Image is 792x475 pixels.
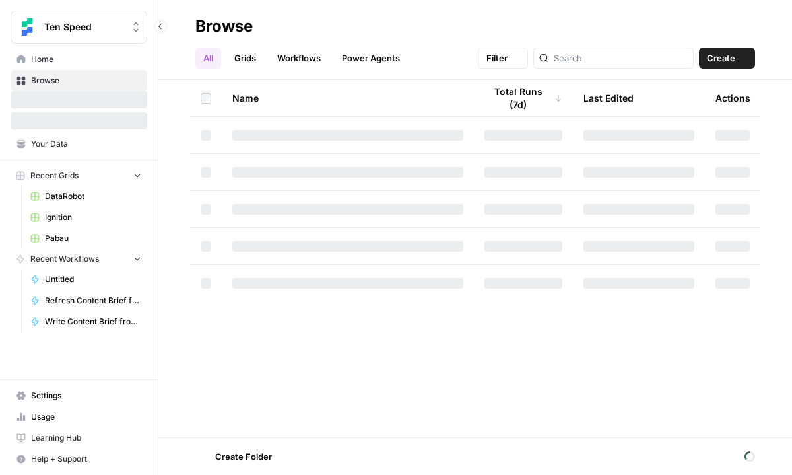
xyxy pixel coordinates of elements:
[24,269,147,290] a: Untitled
[554,52,688,65] input: Search
[45,233,141,244] span: Pabau
[226,48,264,69] a: Grids
[31,432,141,444] span: Learning Hub
[24,207,147,228] a: Ignition
[11,70,147,91] a: Browse
[31,411,141,423] span: Usage
[11,49,147,70] a: Home
[269,48,329,69] a: Workflows
[31,138,141,150] span: Your Data
[232,80,463,116] div: Name
[31,75,141,87] span: Browse
[31,390,141,402] span: Settings
[31,54,141,65] span: Home
[11,385,147,406] a: Settings
[11,166,147,186] button: Recent Grids
[15,15,39,39] img: Ten Speed Logo
[45,274,141,285] span: Untitled
[478,48,528,69] button: Filter
[11,449,147,470] button: Help + Support
[215,450,272,463] span: Create Folder
[30,253,99,265] span: Recent Workflows
[45,295,141,307] span: Refresh Content Brief from Keyword [DEV]
[715,80,750,116] div: Actions
[24,290,147,311] a: Refresh Content Brief from Keyword [DEV]
[486,52,508,65] span: Filter
[334,48,408,69] a: Power Agents
[11,133,147,155] a: Your Data
[31,453,141,465] span: Help + Support
[195,48,221,69] a: All
[195,16,253,37] div: Browse
[707,52,735,65] span: Create
[24,186,147,207] a: DataRobot
[45,190,141,202] span: DataRobot
[44,20,124,34] span: Ten Speed
[11,427,147,449] a: Learning Hub
[699,48,755,69] button: Create
[24,228,147,249] a: Pabau
[45,316,141,328] span: Write Content Brief from Keyword [DEV]
[11,249,147,269] button: Recent Workflows
[45,211,141,223] span: Ignition
[11,406,147,427] a: Usage
[24,311,147,332] a: Write Content Brief from Keyword [DEV]
[484,80,562,116] div: Total Runs (7d)
[195,446,280,467] button: Create Folder
[583,80,634,116] div: Last Edited
[11,11,147,44] button: Workspace: Ten Speed
[30,170,79,182] span: Recent Grids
